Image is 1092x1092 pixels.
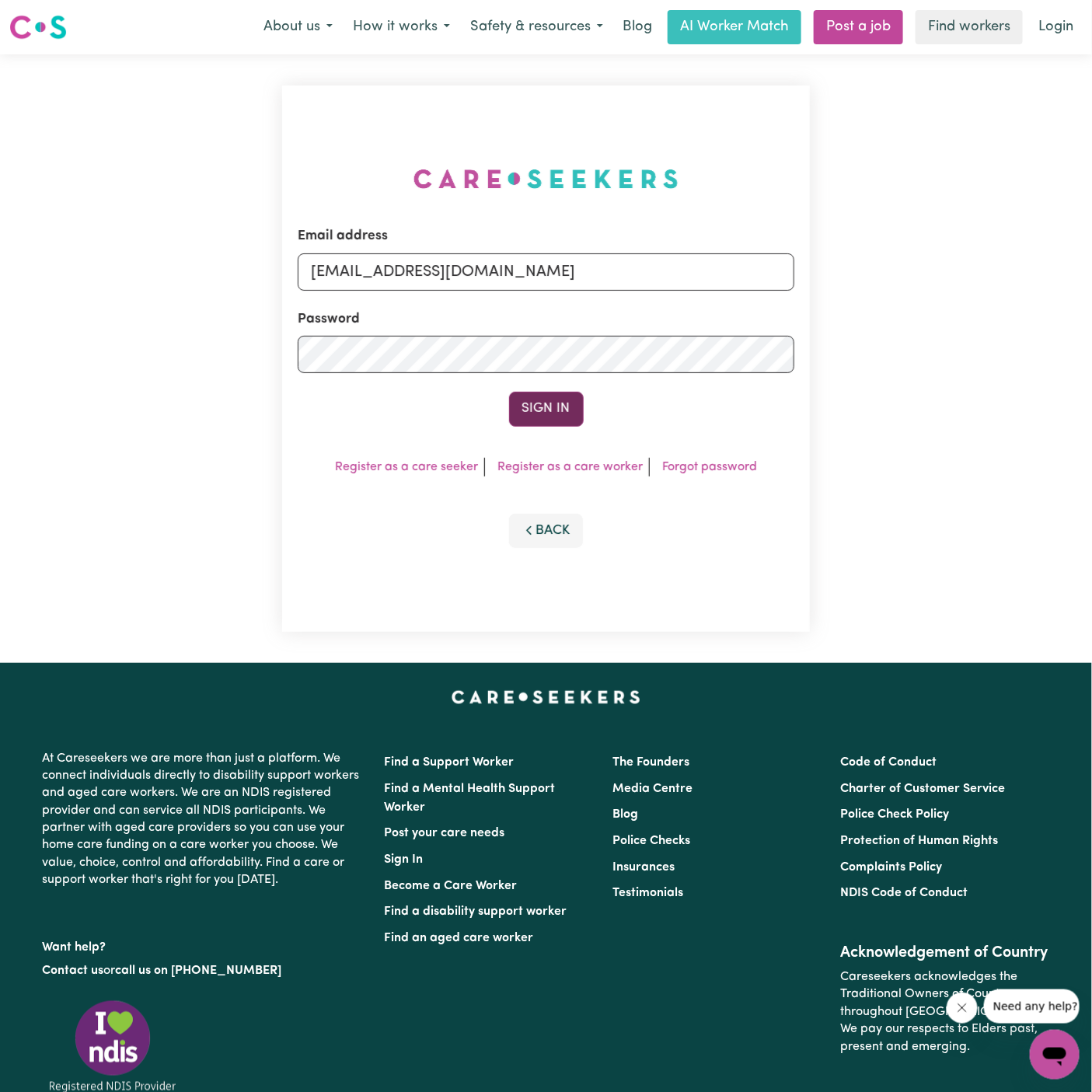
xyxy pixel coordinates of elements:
a: Post your care needs [385,827,505,839]
a: Code of Conduct [840,756,937,769]
a: Insurances [612,861,675,874]
input: Email address [298,253,794,291]
a: Become a Care Worker [385,880,518,892]
button: Safety & resources [460,11,613,44]
a: Login [1029,10,1083,44]
p: Careseekers acknowledges the Traditional Owners of Country throughout [GEOGRAPHIC_DATA]. We pay o... [840,962,1049,1062]
iframe: Message from company [984,989,1080,1024]
a: Police Check Policy [840,808,949,821]
a: Careseekers home page [452,691,640,703]
p: Want help? [43,933,366,956]
a: Forgot password [662,461,757,473]
a: Careseekers logo [9,9,67,45]
a: Find an aged care worker [385,932,534,944]
a: Blog [612,808,638,821]
a: Contact us [43,965,104,977]
label: Email address [298,226,388,246]
p: or [43,956,366,986]
a: Media Centre [612,783,693,795]
a: The Founders [612,756,689,769]
button: Sign In [509,392,584,426]
a: Find a disability support worker [385,905,567,918]
a: NDIS Code of Conduct [840,887,968,899]
a: Sign In [385,853,424,866]
a: AI Worker Match [668,10,801,44]
h2: Acknowledgement of Country [840,944,1049,962]
a: Testimonials [612,887,683,899]
iframe: Button to launch messaging window [1030,1030,1080,1080]
button: About us [253,11,343,44]
img: Careseekers logo [9,13,67,41]
p: At Careseekers we are more than just a platform. We connect individuals directly to disability su... [43,744,366,895]
a: Find workers [916,10,1023,44]
button: How it works [343,11,460,44]
a: Complaints Policy [840,861,942,874]
a: Charter of Customer Service [840,783,1005,795]
a: Register as a care seeker [335,461,478,473]
button: Back [509,514,584,548]
a: Find a Mental Health Support Worker [385,783,556,814]
a: Blog [613,10,661,44]
a: Protection of Human Rights [840,835,998,847]
iframe: Close message [947,993,978,1024]
a: Post a job [814,10,903,44]
a: Find a Support Worker [385,756,515,769]
label: Password [298,309,360,330]
a: call us on [PHONE_NUMBER] [116,965,282,977]
a: Police Checks [612,835,690,847]
a: Register as a care worker [497,461,643,473]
